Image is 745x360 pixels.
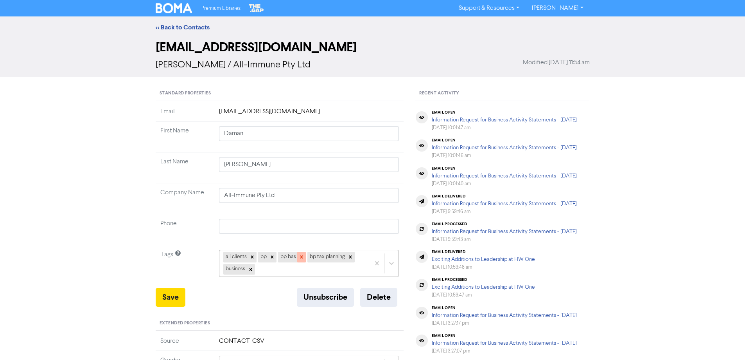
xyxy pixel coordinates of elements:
div: email open [432,138,577,143]
iframe: Chat Widget [706,322,745,360]
a: Information Request for Business Activity Statements - [DATE] [432,229,577,234]
td: Tags [156,245,214,288]
div: Recent Activity [415,86,589,101]
div: email open [432,333,577,338]
h2: [EMAIL_ADDRESS][DOMAIN_NAME] [156,40,590,55]
a: Information Request for Business Activity Statements - [DATE] [432,117,577,123]
span: Modified [DATE] 11:54 am [523,58,590,67]
td: Source [156,336,214,351]
div: all clients [223,252,248,262]
a: Information Request for Business Activity Statements - [DATE] [432,201,577,206]
div: [DATE] 10:01:46 am [432,152,577,159]
div: email processed [432,222,577,226]
div: email delivered [432,194,577,199]
button: Delete [360,288,397,307]
img: BOMA Logo [156,3,192,13]
div: [DATE] 9:59:43 am [432,236,577,243]
span: [PERSON_NAME] / All-Immune Pty Ltd [156,60,311,70]
button: Unsubscribe [297,288,354,307]
div: [DATE] 10:59:47 am [432,291,535,299]
div: bp tax planning [307,252,346,262]
img: The Gap [248,3,265,13]
td: Last Name [156,152,214,183]
div: Extended Properties [156,316,404,331]
div: email open [432,306,577,310]
button: Save [156,288,185,307]
td: Email [156,107,214,121]
div: email open [432,166,577,171]
div: [DATE] 10:01:47 am [432,124,577,132]
td: CONTACT-CSV [214,336,404,351]
a: << Back to Contacts [156,24,210,31]
div: email delivered [432,250,535,254]
a: [PERSON_NAME] [526,2,589,14]
div: email processed [432,277,535,282]
td: Company Name [156,183,214,214]
td: Phone [156,214,214,245]
div: [DATE] 3:27:07 pm [432,347,577,355]
div: bp bas [278,252,297,262]
a: Exciting Additions to Leadership at HW One [432,257,535,262]
div: [DATE] 9:59:46 am [432,208,577,215]
div: [DATE] 10:59:48 am [432,264,535,271]
div: [DATE] 3:27:17 pm [432,320,577,327]
a: Information Request for Business Activity Statements - [DATE] [432,313,577,318]
div: Standard Properties [156,86,404,101]
a: Exciting Additions to Leadership at HW One [432,284,535,290]
div: bp [258,252,268,262]
div: business [223,264,246,274]
div: [DATE] 10:01:40 am [432,180,577,188]
a: Information Request for Business Activity Statements - [DATE] [432,145,577,150]
span: Premium Libraries: [201,6,241,11]
div: email open [432,110,577,115]
td: First Name [156,121,214,152]
td: [EMAIL_ADDRESS][DOMAIN_NAME] [214,107,404,121]
a: Information Request for Business Activity Statements - [DATE] [432,340,577,346]
a: Information Request for Business Activity Statements - [DATE] [432,173,577,179]
a: Support & Resources [452,2,526,14]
